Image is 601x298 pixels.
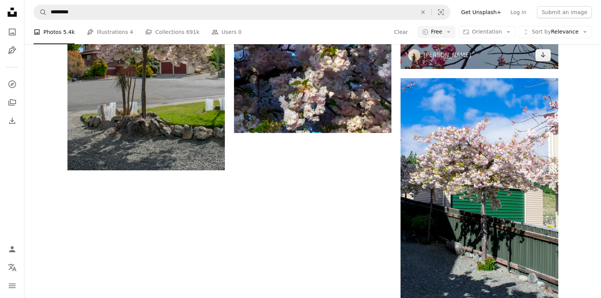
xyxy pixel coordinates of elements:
a: Home — Unsplash [5,5,20,21]
span: Orientation [472,29,502,35]
a: Get Unsplash+ [457,6,506,18]
a: Log in / Sign up [5,242,20,257]
button: Orientation [458,26,515,38]
span: Relevance [532,28,579,36]
a: Illustrations 4 [87,20,133,44]
button: Visual search [432,5,450,19]
button: Submit an image [537,6,592,18]
span: 0 [238,28,242,36]
a: Collections 691k [145,20,199,44]
span: 691k [186,28,199,36]
span: Free [431,28,442,36]
span: 4 [130,28,133,36]
span: Sort by [532,29,551,35]
img: Go to Giulia Bertelli's profile [408,49,420,61]
a: Photos [5,24,20,40]
a: Explore [5,77,20,92]
button: Clear [415,5,431,19]
button: Clear [394,26,409,38]
a: [PERSON_NAME] [423,51,471,59]
a: Log in [506,6,531,18]
a: Users 0 [212,20,242,44]
button: Menu [5,278,20,293]
button: Search Unsplash [34,5,47,19]
button: Sort byRelevance [518,26,592,38]
button: Free [418,26,456,38]
form: Find visuals sitewide [34,5,450,20]
a: a tree with pink blossoms [67,49,225,56]
a: a tree with white flowers [401,193,558,200]
a: Collections [5,95,20,110]
a: Illustrations [5,43,20,58]
button: Language [5,260,20,275]
a: Download History [5,113,20,128]
a: Download [535,49,551,61]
